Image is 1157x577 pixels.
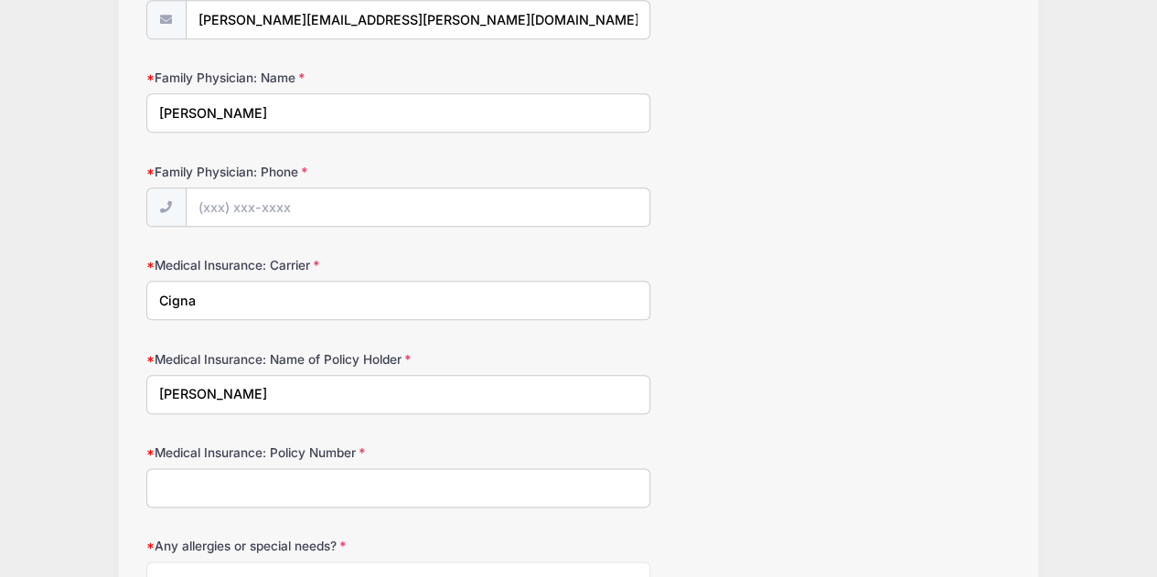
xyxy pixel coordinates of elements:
label: Family Physician: Phone [146,163,434,181]
label: Medical Insurance: Carrier [146,256,434,274]
label: Any allergies or special needs? [146,537,434,555]
label: Family Physician: Name [146,69,434,87]
label: Medical Insurance: Policy Number [146,443,434,462]
label: Medical Insurance: Name of Policy Holder [146,350,434,369]
input: (xxx) xxx-xxxx [186,187,650,227]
